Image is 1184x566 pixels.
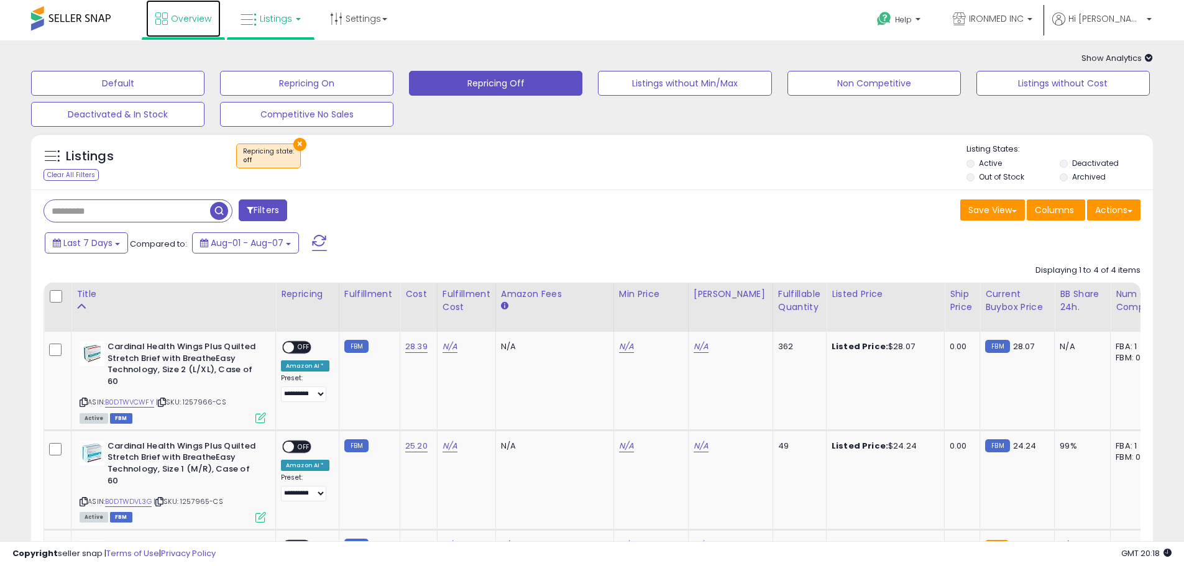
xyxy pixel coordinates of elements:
[979,158,1002,168] label: Active
[1035,265,1140,276] div: Displaying 1 to 4 of 4 items
[76,288,270,301] div: Title
[80,341,266,422] div: ASIN:
[832,288,939,301] div: Listed Price
[12,547,58,559] strong: Copyright
[243,156,294,165] div: off
[1060,440,1101,452] div: 99%
[80,440,266,521] div: ASIN:
[110,413,132,424] span: FBM
[161,547,216,559] a: Privacy Policy
[66,148,114,165] h5: Listings
[192,232,299,253] button: Aug-01 - Aug-07
[966,144,1153,155] p: Listing States:
[31,71,204,96] button: Default
[281,360,329,372] div: Amazon AI *
[45,232,128,253] button: Last 7 Days
[1116,352,1157,363] div: FBM: 0
[281,460,329,471] div: Amazon AI *
[220,102,393,127] button: Competitive No Sales
[867,2,933,40] a: Help
[405,340,428,353] a: 28.39
[985,439,1009,452] small: FBM
[985,340,1009,353] small: FBM
[80,512,108,523] span: All listings currently available for purchase on Amazon
[960,199,1025,221] button: Save View
[260,12,292,25] span: Listings
[985,288,1049,314] div: Current Buybox Price
[787,71,961,96] button: Non Competitive
[976,71,1150,96] button: Listings without Cost
[619,288,683,301] div: Min Price
[281,473,329,501] div: Preset:
[105,397,154,408] a: B0DTWVCWFY
[778,440,817,452] div: 49
[832,340,888,352] b: Listed Price:
[1116,288,1161,314] div: Num of Comp.
[950,341,970,352] div: 0.00
[405,440,428,452] a: 25.20
[443,440,457,452] a: N/A
[211,237,283,249] span: Aug-01 - Aug-07
[12,548,216,560] div: seller snap | |
[31,102,204,127] button: Deactivated & In Stock
[1081,52,1153,64] span: Show Analytics
[239,199,287,221] button: Filters
[778,341,817,352] div: 362
[171,12,211,25] span: Overview
[598,71,771,96] button: Listings without Min/Max
[832,341,935,352] div: $28.07
[105,496,152,507] a: B0DTWDVL3G
[1072,158,1119,168] label: Deactivated
[108,341,259,390] b: Cardinal Health Wings Plus Quilted Stretch Brief with BreatheEasy Technology, Size 2 (L/XL), Case...
[501,440,604,452] div: N/A
[895,14,912,25] span: Help
[1027,199,1085,221] button: Columns
[243,147,294,165] span: Repricing state :
[694,340,709,353] a: N/A
[694,288,768,301] div: [PERSON_NAME]
[1068,12,1143,25] span: Hi [PERSON_NAME]
[950,440,970,452] div: 0.00
[1116,440,1157,452] div: FBA: 1
[80,413,108,424] span: All listings currently available for purchase on Amazon
[1116,341,1157,352] div: FBA: 1
[1052,12,1152,40] a: Hi [PERSON_NAME]
[44,169,99,181] div: Clear All Filters
[344,288,395,301] div: Fulfillment
[619,440,634,452] a: N/A
[110,512,132,523] span: FBM
[778,288,821,314] div: Fulfillable Quantity
[294,441,314,452] span: OFF
[694,440,709,452] a: N/A
[80,440,104,465] img: 415evhQkHeL._SL40_.jpg
[950,288,975,314] div: Ship Price
[501,288,608,301] div: Amazon Fees
[63,237,112,249] span: Last 7 Days
[281,374,329,402] div: Preset:
[344,439,369,452] small: FBM
[1013,440,1037,452] span: 24.24
[832,440,888,452] b: Listed Price:
[409,71,582,96] button: Repricing Off
[1013,340,1035,352] span: 28.07
[106,547,159,559] a: Terms of Use
[405,288,432,301] div: Cost
[1072,171,1106,182] label: Archived
[108,440,259,490] b: Cardinal Health Wings Plus Quilted Stretch Brief with BreatheEasy Technology, Size 1 (M/R), Case ...
[1116,452,1157,463] div: FBM: 0
[501,341,604,352] div: N/A
[154,496,223,506] span: | SKU: 1257965-CS
[156,397,226,407] span: | SKU: 1257966-CS
[294,342,314,353] span: OFF
[130,238,187,250] span: Compared to:
[80,341,104,366] img: 41vjy3BhhJL._SL40_.jpg
[832,440,935,452] div: $24.24
[979,171,1024,182] label: Out of Stock
[1121,547,1172,559] span: 2025-08-15 20:18 GMT
[1035,204,1074,216] span: Columns
[1060,341,1101,352] div: N/A
[969,12,1024,25] span: IRONMED INC
[1087,199,1140,221] button: Actions
[1060,288,1105,314] div: BB Share 24h.
[443,340,457,353] a: N/A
